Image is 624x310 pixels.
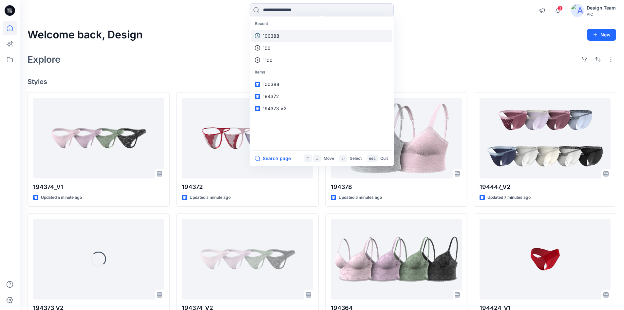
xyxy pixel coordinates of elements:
a: 194372 [182,98,313,179]
p: 194374_V1 [33,182,164,192]
span: 100388 [263,81,279,87]
img: avatar [571,4,584,17]
p: Updated a minute ago [41,194,82,201]
p: Quit [380,155,388,162]
a: 194373 V2 [251,102,392,114]
a: 194424_V1 [480,219,611,300]
p: Select [350,155,362,162]
a: 194447_V2 [480,98,611,179]
p: 100 [263,45,271,52]
p: Move [324,155,334,162]
div: PIC [587,12,616,17]
p: esc [369,155,376,162]
p: 1100 [263,57,273,64]
p: Updated 5 minutes ago [339,194,382,201]
a: 194374_V1 [33,98,164,179]
p: 194378 [331,182,462,192]
a: 100 [251,42,392,54]
h2: Welcome back, Design [28,29,143,41]
span: 3 [558,6,563,11]
p: 194372 [182,182,313,192]
button: New [587,29,616,41]
a: 100388 [251,30,392,42]
a: 100388 [251,78,392,90]
h4: Styles [28,78,616,86]
a: 194378 [331,98,462,179]
div: Design Team [587,4,616,12]
p: Recent [251,18,392,30]
p: 194447_V2 [480,182,611,192]
a: 194372 [251,90,392,102]
a: 194364 [331,219,462,300]
p: Items [251,66,392,78]
button: Search page [255,155,291,162]
span: 194373 V2 [263,106,287,111]
a: 194374_V2 [182,219,313,300]
h2: Explore [28,54,61,65]
p: Updated 7 minutes ago [487,194,531,201]
p: 100388 [263,32,279,39]
a: 1100 [251,54,392,66]
span: 194372 [263,93,279,99]
p: Updated a minute ago [190,194,231,201]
